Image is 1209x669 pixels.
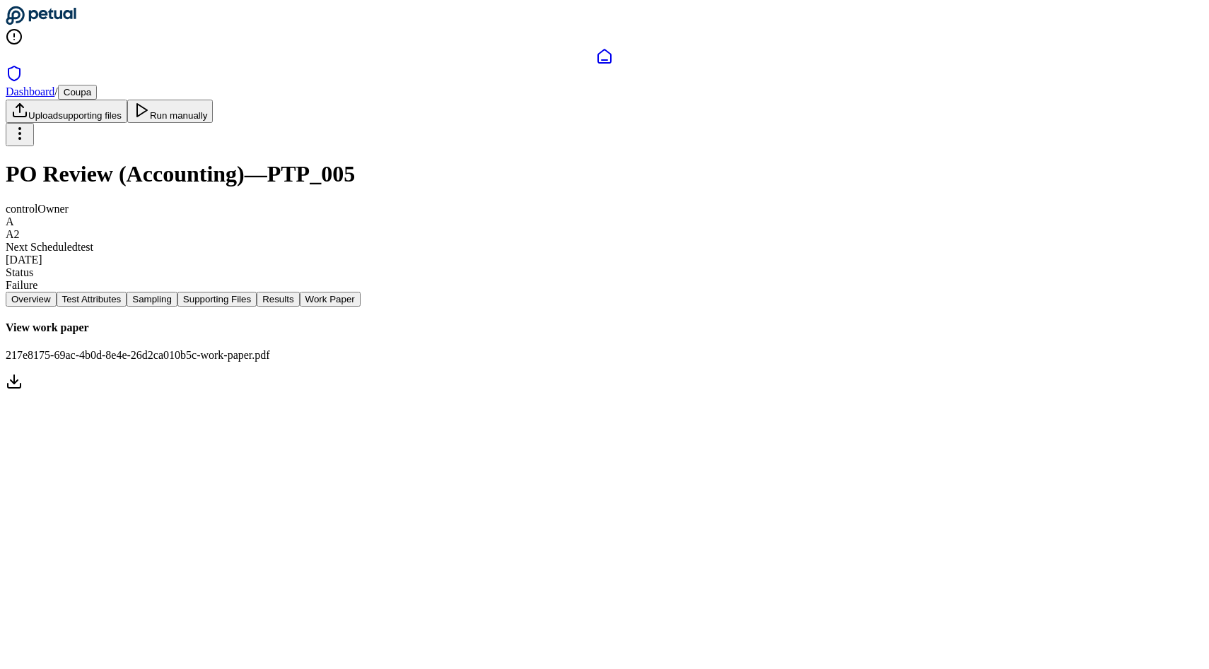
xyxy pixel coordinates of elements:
div: Failure [6,279,1203,292]
button: Sampling [127,292,177,307]
button: Overview [6,292,57,307]
button: Uploadsupporting files [6,100,127,123]
div: Next Scheduled test [6,241,1203,254]
span: A [6,215,14,227]
div: Download 217e8175-69ac-4b0d-8e4e-26d2ca010b5c-work-paper.pdf [6,373,1203,393]
button: Supporting Files [177,292,257,307]
p: 217e8175-69ac-4b0d-8e4e-26d2ca010b5c-work-paper.pdf [6,349,1203,362]
h1: PO Review (Accounting) — PTP_005 [6,161,1203,187]
div: control Owner [6,203,1203,215]
button: Coupa [58,85,97,100]
span: A2 [6,228,20,240]
button: Work Paper [300,292,361,307]
a: Dashboard [6,85,54,97]
a: Go to Dashboard [6,16,76,28]
button: Test Attributes [57,292,127,307]
div: [DATE] [6,254,1203,266]
div: Status [6,266,1203,279]
h4: View work paper [6,321,1203,334]
a: Dashboard [6,48,1203,65]
div: / [6,85,1203,100]
nav: Tabs [6,292,1203,307]
button: Results [257,292,299,307]
a: SOC [6,65,1203,85]
button: Run manually [127,100,214,123]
